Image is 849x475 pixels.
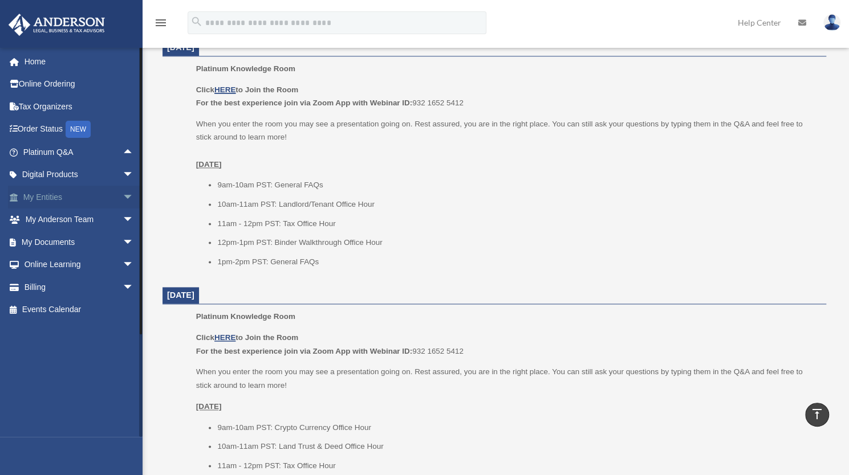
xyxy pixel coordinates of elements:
i: menu [154,16,168,30]
li: 9am-10am PST: Crypto Currency Office Hour [217,421,818,435]
span: [DATE] [167,43,194,52]
a: Events Calendar [8,298,151,321]
p: When you enter the room you may see a presentation going on. Rest assured, you are in the right p... [196,365,818,392]
i: vertical_align_top [810,407,824,421]
a: Online Ordering [8,73,151,96]
span: arrow_drop_down [123,276,145,299]
b: Click to Join the Room [196,333,298,342]
li: 10am-11am PST: Landlord/Tenant Office Hour [217,198,818,211]
a: Home [8,50,151,73]
a: Digital Productsarrow_drop_down [8,163,151,186]
a: Order StatusNEW [8,118,151,141]
a: My Entitiesarrow_drop_down [8,186,151,208]
a: Billingarrow_drop_down [8,276,151,298]
a: Online Learningarrow_drop_down [8,253,151,276]
a: vertical_align_top [805,403,829,427]
span: [DATE] [167,290,194,300]
span: arrow_drop_down [123,231,145,254]
li: 10am-11am PST: Land Trust & Deed Office Hour [217,440,818,453]
a: HERE [214,85,235,94]
li: 11am - 12pm PST: Tax Office Hour [217,459,818,473]
b: Click to Join the Room [196,85,298,94]
li: 11am - 12pm PST: Tax Office Hour [217,217,818,231]
span: arrow_drop_down [123,163,145,187]
a: Tax Organizers [8,95,151,118]
a: Platinum Q&Aarrow_drop_up [8,141,151,163]
i: search [190,15,203,28]
span: arrow_drop_down [123,253,145,277]
p: 932 1652 5412 [196,331,818,358]
b: For the best experience join via Zoom App with Webinar ID: [196,99,412,107]
span: Platinum Knowledge Room [196,312,295,321]
span: arrow_drop_up [123,141,145,164]
p: 932 1652 5412 [196,83,818,110]
b: For the best experience join via Zoom App with Webinar ID: [196,347,412,355]
li: 12pm-1pm PST: Binder Walkthrough Office Hour [217,236,818,249]
li: 9am-10am PST: General FAQs [217,178,818,192]
a: My Documentsarrow_drop_down [8,231,151,253]
p: When you enter the room you may see a presentation going on. Rest assured, you are in the right p... [196,117,818,171]
li: 1pm-2pm PST: General FAQs [217,255,818,269]
span: arrow_drop_down [123,186,145,209]
img: User Pic [823,14,840,31]
a: My Anderson Teamarrow_drop_down [8,208,151,231]
u: [DATE] [196,402,222,411]
a: HERE [214,333,235,342]
a: menu [154,20,168,30]
span: Platinum Knowledge Room [196,64,295,73]
span: arrow_drop_down [123,208,145,232]
div: NEW [66,121,91,138]
img: Anderson Advisors Platinum Portal [5,14,108,36]
u: [DATE] [196,160,222,169]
